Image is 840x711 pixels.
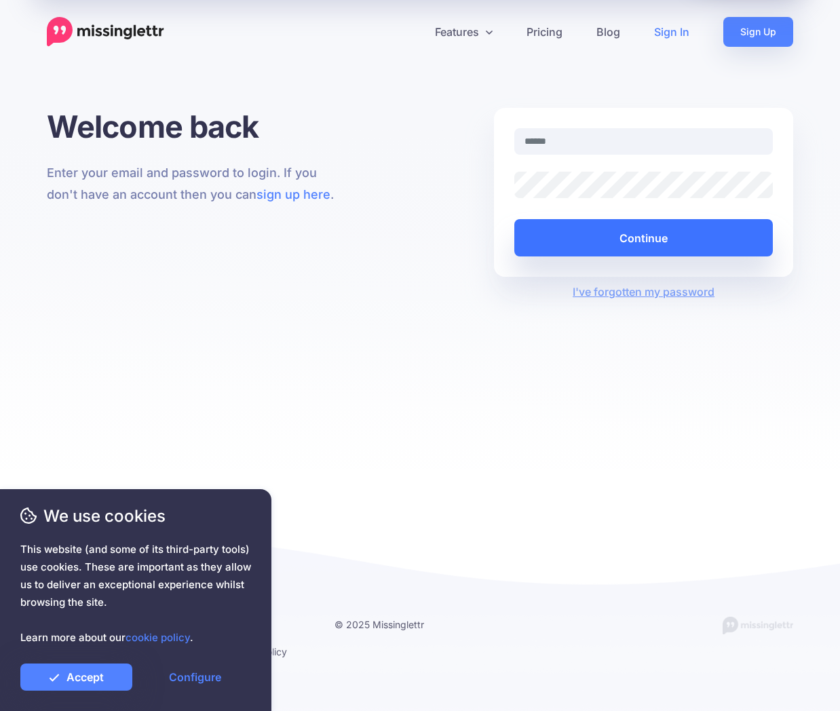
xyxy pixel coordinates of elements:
span: This website (and some of its third-party tools) use cookies. These are important as they allow u... [20,541,251,647]
p: Enter your email and password to login. If you don't have an account then you can . [47,162,346,206]
a: Configure [139,664,251,691]
a: Pricing [510,17,579,47]
a: Sign Up [723,17,793,47]
a: Sign In [637,17,706,47]
span: We use cookies [20,504,251,528]
a: Accept [20,664,132,691]
button: Continue [514,219,773,256]
a: I've forgotten my password [573,285,714,299]
li: © 2025 Missinglettr [335,616,458,633]
a: Features [418,17,510,47]
a: sign up here [256,187,330,201]
h1: Welcome back [47,108,346,145]
a: Blog [579,17,637,47]
a: cookie policy [126,631,190,644]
